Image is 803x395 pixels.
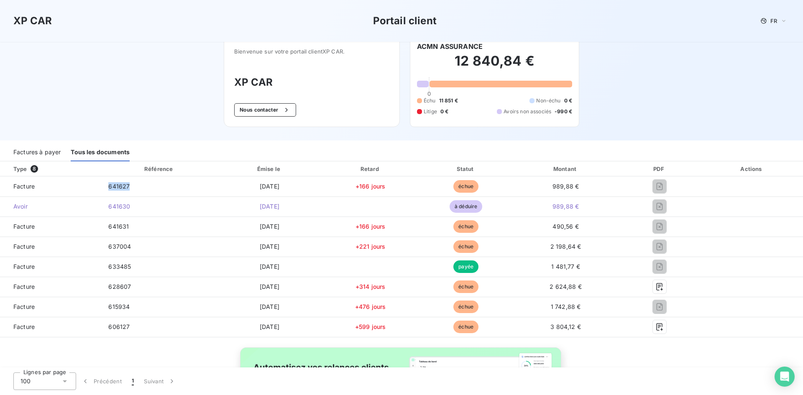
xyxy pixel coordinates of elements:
[440,108,448,115] span: 0 €
[552,183,579,190] span: 989,88 €
[424,108,437,115] span: Litige
[7,262,95,271] span: Facture
[515,165,616,173] div: Montant
[127,372,139,390] button: 1
[7,222,95,231] span: Facture
[552,203,579,210] span: 989,88 €
[260,323,279,330] span: [DATE]
[355,183,386,190] span: +166 jours
[31,165,38,173] span: 8
[144,166,173,172] div: Référence
[355,303,386,310] span: +476 jours
[355,323,386,330] span: +599 jours
[703,165,801,173] div: Actions
[504,108,551,115] span: Avoirs non associés
[564,97,572,104] span: 0 €
[453,180,478,193] span: échue
[7,202,95,211] span: Avoir
[108,323,130,330] span: 606127
[108,243,131,250] span: 637004
[552,223,578,230] span: 490,56 €
[7,283,95,291] span: Facture
[453,260,478,273] span: payée
[234,103,296,117] button: Nous contacter
[424,97,436,104] span: Échu
[450,200,482,213] span: à déduire
[7,242,95,251] span: Facture
[108,283,131,290] span: 628607
[108,223,129,230] span: 641631
[453,280,478,293] span: échue
[139,372,181,390] button: Suivant
[260,263,279,270] span: [DATE]
[7,182,95,191] span: Facture
[324,165,417,173] div: Retard
[373,13,437,28] h3: Portail client
[132,377,134,385] span: 1
[260,183,279,190] span: [DATE]
[13,13,52,28] h3: XP CAR
[439,97,458,104] span: 11 851 €
[770,18,777,24] span: FR
[76,372,127,390] button: Précédent
[453,301,478,313] span: échue
[108,263,131,270] span: 633485
[420,165,511,173] div: Statut
[108,203,130,210] span: 641630
[20,377,31,385] span: 100
[427,90,431,97] span: 0
[234,48,389,55] span: Bienvenue sur votre portail client XP CAR .
[260,303,279,310] span: [DATE]
[620,165,699,173] div: PDF
[260,283,279,290] span: [DATE]
[417,53,572,78] h2: 12 840,84 €
[453,240,478,253] span: échue
[260,243,279,250] span: [DATE]
[219,165,320,173] div: Émise le
[260,223,279,230] span: [DATE]
[355,223,386,230] span: +166 jours
[355,283,386,290] span: +314 jours
[234,75,389,90] h3: XP CAR
[550,243,581,250] span: 2 198,64 €
[551,303,581,310] span: 1 742,88 €
[550,323,581,330] span: 3 804,12 €
[550,283,582,290] span: 2 624,88 €
[71,144,130,161] div: Tous les documents
[8,165,100,173] div: Type
[7,303,95,311] span: Facture
[775,367,795,387] div: Open Intercom Messenger
[260,203,279,210] span: [DATE]
[13,144,61,161] div: Factures à payer
[453,220,478,233] span: échue
[555,108,572,115] span: -990 €
[108,303,130,310] span: 615934
[551,263,580,270] span: 1 481,77 €
[7,323,95,331] span: Facture
[108,183,130,190] span: 641627
[453,321,478,333] span: échue
[355,243,386,250] span: +221 jours
[536,97,560,104] span: Non-échu
[417,41,483,51] h6: ACMN ASSURANCE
